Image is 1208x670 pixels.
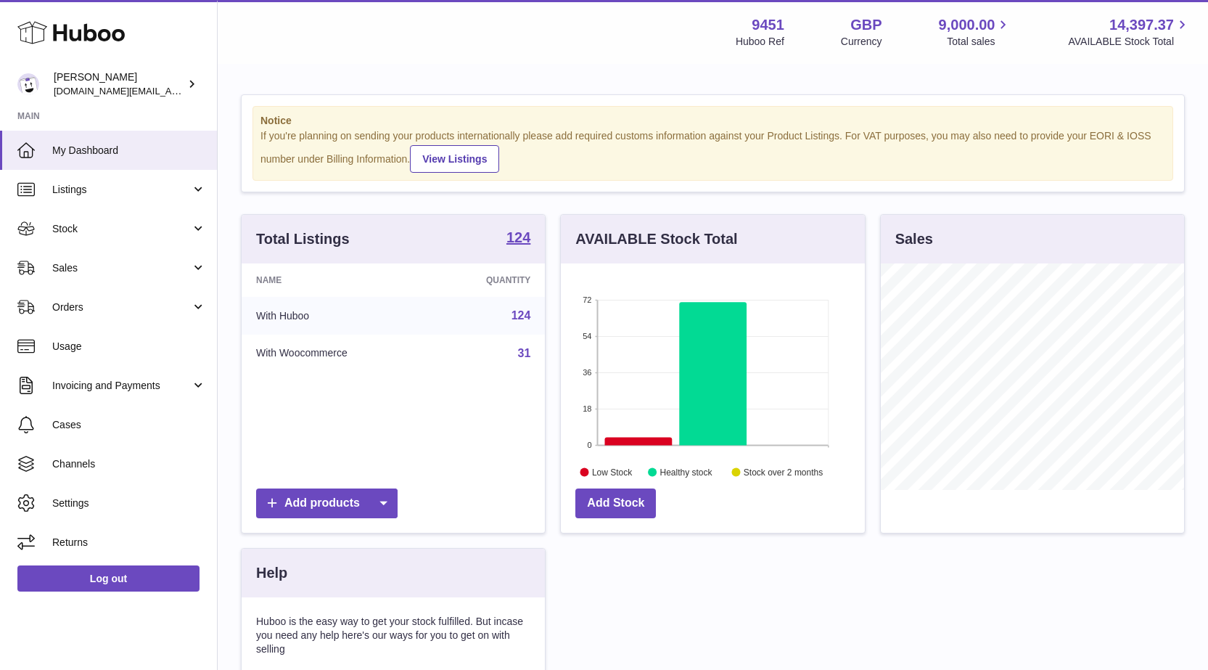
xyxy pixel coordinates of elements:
a: Add products [256,489,398,518]
a: 9,000.00 Total sales [939,15,1012,49]
span: Cases [52,418,206,432]
text: 0 [588,441,592,449]
span: Usage [52,340,206,354]
span: 9,000.00 [939,15,995,35]
span: Channels [52,457,206,471]
div: If you're planning on sending your products internationally please add required customs informati... [260,129,1165,173]
span: Settings [52,497,206,510]
span: Orders [52,301,191,314]
td: With Woocommerce [242,335,430,372]
span: 14,397.37 [1109,15,1174,35]
a: Log out [17,565,200,592]
img: amir.ch@gmail.com [17,73,39,95]
div: [PERSON_NAME] [54,70,184,98]
span: Total sales [947,35,1011,49]
h3: Help [256,563,287,583]
a: 14,397.37 AVAILABLE Stock Total [1068,15,1191,49]
span: Sales [52,261,191,275]
strong: GBP [850,15,882,35]
a: 124 [506,230,530,248]
h3: AVAILABLE Stock Total [575,229,737,249]
a: Add Stock [575,489,656,518]
h3: Sales [895,229,933,249]
strong: 9451 [752,15,784,35]
text: 18 [583,404,592,413]
td: With Huboo [242,297,430,335]
strong: Notice [260,114,1165,128]
span: Stock [52,222,191,236]
div: Huboo Ref [736,35,784,49]
p: Huboo is the easy way to get your stock fulfilled. But incase you need any help here's our ways f... [256,615,530,656]
span: Invoicing and Payments [52,379,191,393]
a: View Listings [410,145,499,173]
a: 31 [518,347,531,359]
text: 54 [583,332,592,340]
text: Healthy stock [660,467,713,477]
h3: Total Listings [256,229,350,249]
th: Name [242,263,430,297]
text: Stock over 2 months [744,467,823,477]
a: 124 [511,309,531,322]
span: [DOMAIN_NAME][EMAIL_ADDRESS][DOMAIN_NAME] [54,85,289,97]
text: 72 [583,295,592,304]
div: Currency [841,35,882,49]
text: Low Stock [592,467,633,477]
strong: 124 [506,230,530,245]
th: Quantity [430,263,546,297]
span: Listings [52,183,191,197]
span: Returns [52,536,206,550]
text: 36 [583,368,592,377]
span: AVAILABLE Stock Total [1068,35,1191,49]
span: My Dashboard [52,144,206,158]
